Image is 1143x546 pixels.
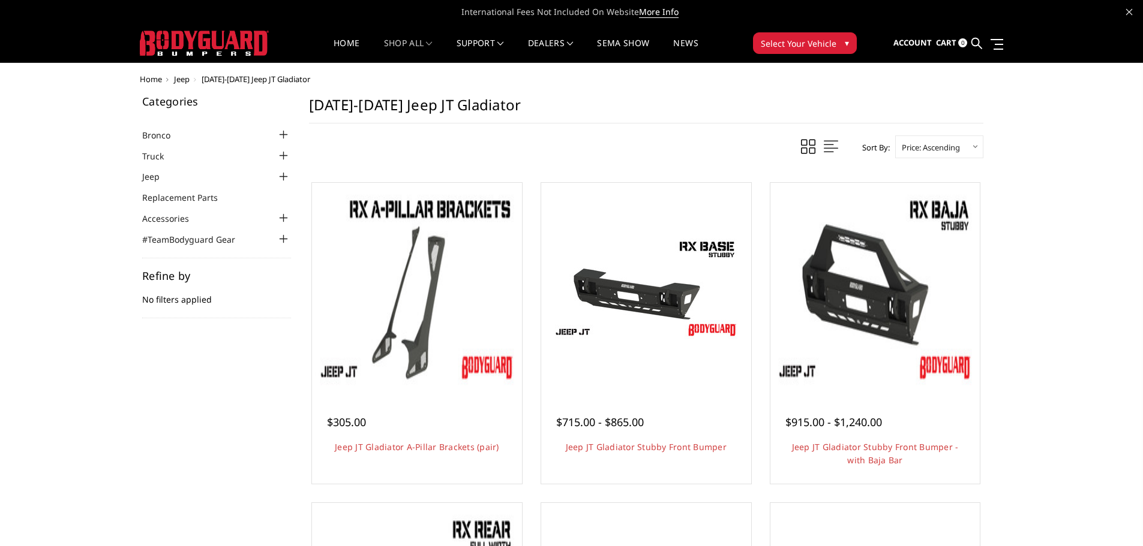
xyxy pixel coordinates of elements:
a: Cart 0 [936,27,967,59]
img: Jeep JT Gladiator Stubby Front Bumper [550,234,742,342]
a: News [673,39,698,62]
a: Jeep JT Gladiator Stubby Front Bumper [544,186,748,390]
span: [DATE]-[DATE] Jeep JT Gladiator [202,74,310,85]
h5: Categories [142,96,291,107]
span: Account [893,37,932,48]
a: Jeep JT Gladiator Stubby Front Bumper - with Baja Bar [792,441,959,466]
h1: [DATE]-[DATE] Jeep JT Gladiator [309,96,983,123]
a: Truck [142,150,179,162]
h5: Refine by [142,270,291,281]
span: Cart [936,37,956,48]
span: $305.00 [327,415,366,429]
a: Jeep [142,170,175,183]
span: ▾ [845,37,849,49]
span: Select Your Vehicle [761,37,836,50]
a: Jeep JT Gladiator Stubby Front Bumper [566,441,727,453]
span: $915.00 - $1,240.00 [785,415,882,429]
a: Dealers [528,39,574,62]
a: #TeamBodyguard Gear [142,233,250,246]
a: Bronco [142,129,185,141]
a: More Info [639,6,679,18]
a: Home [334,39,359,62]
a: Jeep JT Gladiator A-Pillar Brackets (pair) Jeep JT Gladiator A-Pillar Brackets (pair) [315,186,519,390]
a: Home [140,74,162,85]
a: shop all [384,39,433,62]
a: Jeep [174,74,190,85]
a: Jeep JT Gladiator A-Pillar Brackets (pair) [335,441,499,453]
img: Jeep JT Gladiator Stubby Front Bumper - with Baja Bar [773,186,977,390]
img: BODYGUARD BUMPERS [140,31,269,56]
a: Support [457,39,504,62]
label: Sort By: [856,138,890,156]
a: SEMA Show [597,39,649,62]
div: No filters applied [142,270,291,318]
a: Replacement Parts [142,191,233,204]
button: Select Your Vehicle [753,32,857,54]
a: Accessories [142,212,204,225]
span: $715.00 - $865.00 [556,415,644,429]
span: 0 [958,38,967,47]
a: Account [893,27,932,59]
a: Jeep JT Gladiator Stubby Front Bumper - with Baja Bar Jeep JT Gladiator Stubby Front Bumper - wit... [773,186,977,390]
